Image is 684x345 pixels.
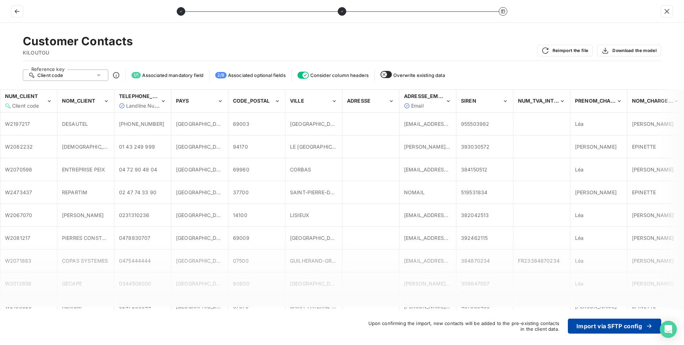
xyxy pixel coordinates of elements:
[290,303,350,309] span: SAINT-PATERNE-RACAN
[233,303,249,309] span: 37370
[233,212,247,218] span: 14100
[575,235,584,241] span: Léa
[62,189,87,195] span: REPARTIM
[393,72,445,78] span: Overwrite existing data
[5,144,33,150] span: W2082232
[285,90,342,113] th: VILLE
[310,72,369,78] span: Consider column headers
[176,166,228,172] span: [GEOGRAPHIC_DATA]
[62,235,125,241] span: PIERRES CONSTRUCTION
[290,280,342,287] span: [GEOGRAPHIC_DATA]
[660,321,677,338] div: Open Intercom Messenger
[0,90,57,113] th: NUM_CLIENT
[119,235,151,241] span: 0478830707
[126,103,167,109] span: Landline Number
[399,90,456,113] th: ADRESSE_EMAIL
[176,98,189,104] span: PAYS
[23,34,133,48] h2: Customer Contacts
[215,72,226,78] span: 2 / 8
[176,258,228,264] span: [GEOGRAPHIC_DATA]
[461,280,489,287] span: 308647007
[404,303,533,309] span: [PERSON_NAME][EMAIL_ADDRESS][DOMAIN_NAME]
[228,90,285,113] th: CODE_POSTAL
[597,45,661,56] button: Download the model
[570,90,627,113] th: PRENOM_CHARGE_RECOUVREMENT
[404,212,491,218] span: [EMAIL_ADDRESS][DOMAIN_NAME]
[5,303,32,309] span: W2103020
[131,72,141,78] span: 1 / 1
[62,280,82,287] span: GECAPE
[171,90,228,113] th: PAYS
[176,121,228,127] span: [GEOGRAPHIC_DATA]
[119,93,172,99] span: TELEPHONE_MOBILE
[575,189,617,195] span: [PERSON_NAME]
[290,121,342,127] span: [GEOGRAPHIC_DATA]
[347,98,370,104] span: ADRESSE
[5,235,30,241] span: W2081217
[5,93,38,99] span: NUM_CLIENT
[632,235,674,241] span: [PERSON_NAME]
[62,166,105,172] span: ENTREPRISE PEIX
[5,280,31,287] span: W2012656
[456,90,513,113] th: SIREN
[119,258,151,264] span: 0475444444
[575,166,584,172] span: Léa
[290,144,349,150] span: LE [GEOGRAPHIC_DATA]
[568,319,661,334] button: Import via SFTP config
[290,258,349,264] span: GUILHERAND-GRANGES
[404,189,425,195] span: NOMAIL
[575,144,617,150] span: [PERSON_NAME]
[461,303,489,309] span: 407889435
[5,212,32,218] span: W2067070
[176,235,228,241] span: [GEOGRAPHIC_DATA]
[176,144,228,150] span: [GEOGRAPHIC_DATA]
[632,303,656,309] span: EPINETTE
[404,235,491,241] span: [EMAIL_ADDRESS][DOMAIN_NAME]
[57,90,114,113] th: NOM_CLIENT
[5,166,32,172] span: W2070598
[632,121,674,127] span: [PERSON_NAME]
[632,166,674,172] span: [PERSON_NAME]
[461,189,487,195] span: 519531834
[176,189,228,195] span: [GEOGRAPHIC_DATA]
[461,258,490,264] span: 384870234
[404,258,533,264] span: [EMAIL_ADDRESS][PERSON_NAME][DOMAIN_NAME]
[518,98,607,104] span: NUM_TVA_INTRACOMMUNAUTAIRE
[290,212,309,218] span: LISIEUX
[404,144,575,150] span: [PERSON_NAME][EMAIL_ADDRESS][PERSON_NAME][DOMAIN_NAME]
[290,189,356,195] span: SAINT-PIERRE-DES-CORPS
[119,189,156,195] span: 02 47 74 33 90
[575,258,584,264] span: Léa
[5,258,31,264] span: W2071883
[142,72,203,78] span: Associated mandatory field
[575,121,584,127] span: Léa
[233,280,249,287] span: 60600
[632,189,656,195] span: EPINETTE
[575,212,584,218] span: Léa
[233,121,249,127] span: 69003
[62,98,95,104] span: NOM_CLIENT
[632,280,674,287] span: [PERSON_NAME]
[461,166,487,172] span: 384150512
[62,121,88,127] span: DESAUTEL
[290,98,304,104] span: VILLE
[461,235,488,241] span: 392462115
[404,121,533,127] span: [EMAIL_ADDRESS][PERSON_NAME][DOMAIN_NAME]
[233,144,248,150] span: 94170
[575,98,667,104] span: PRENOM_CHARGE_RECOUVREMENT
[176,280,228,287] span: [GEOGRAPHIC_DATA]
[290,166,311,172] span: CORBAS
[119,144,155,150] span: 01 43 249 999
[23,49,133,56] span: KILOUTOU
[461,121,489,127] span: 955503982
[176,212,228,218] span: [GEOGRAPHIC_DATA]
[37,72,63,78] span: Client code
[233,189,249,195] span: 37700
[5,121,30,127] span: W2197217
[632,212,674,218] span: [PERSON_NAME]
[176,303,228,309] span: [GEOGRAPHIC_DATA]
[404,93,446,99] span: ADRESSE_EMAIL
[411,103,424,109] span: Email
[228,72,286,78] span: Associated optional fields
[518,258,560,264] span: FR23384870234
